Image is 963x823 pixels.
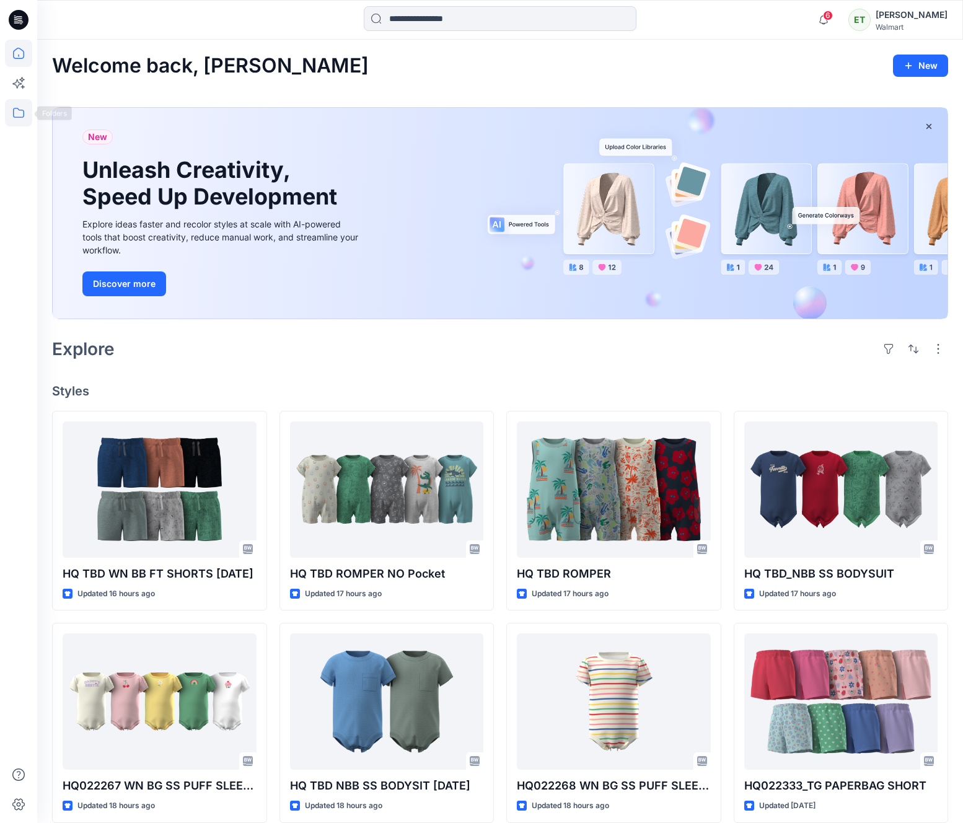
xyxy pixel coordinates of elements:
p: HQ TBD ROMPER NO Pocket [290,565,484,583]
p: Updated 17 hours ago [532,588,609,601]
p: Updated 18 hours ago [532,799,609,812]
p: Updated 16 hours ago [77,588,155,601]
span: 6 [823,11,833,20]
h2: Welcome back, [PERSON_NAME] [52,55,369,77]
button: New [893,55,948,77]
div: Walmart [876,22,948,32]
p: HQ022333_TG PAPERBAG SHORT [744,777,938,794]
h1: Unleash Creativity, Speed Up Development [82,157,343,210]
p: HQ022268 WN BG SS PUFF SLEEVE BODYSUIT [517,777,711,794]
span: New [88,130,107,144]
a: HQ TBD WN BB FT SHORTS 08.11.25 [63,421,257,558]
p: Updated 17 hours ago [305,588,382,601]
p: HQ022267 WN BG SS PUFF SLEEVE BODYSUIT [63,777,257,794]
h4: Styles [52,384,948,398]
p: Updated 17 hours ago [759,588,836,601]
p: Updated [DATE] [759,799,816,812]
p: Updated 18 hours ago [305,799,382,812]
a: HQ TBD_NBB SS BODYSUIT [744,421,938,558]
a: HQ022267 WN BG SS PUFF SLEEVE BODYSUIT [63,633,257,770]
div: Explore ideas faster and recolor styles at scale with AI-powered tools that boost creativity, red... [82,218,361,257]
a: HQ TBD ROMPER NO Pocket [290,421,484,558]
div: [PERSON_NAME] [876,7,948,22]
p: HQ TBD NBB SS BODYSIT [DATE] [290,777,484,794]
button: Discover more [82,271,166,296]
a: HQ TBD ROMPER [517,421,711,558]
p: HQ TBD WN BB FT SHORTS [DATE] [63,565,257,583]
a: HQ022333_TG PAPERBAG SHORT [744,633,938,770]
a: HQ022268 WN BG SS PUFF SLEEVE BODYSUIT [517,633,711,770]
p: Updated 18 hours ago [77,799,155,812]
a: HQ TBD NBB SS BODYSIT 08.20.25 [290,633,484,770]
p: HQ TBD_NBB SS BODYSUIT [744,565,938,583]
p: HQ TBD ROMPER [517,565,711,583]
div: ET [848,9,871,31]
h2: Explore [52,339,115,359]
a: Discover more [82,271,361,296]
